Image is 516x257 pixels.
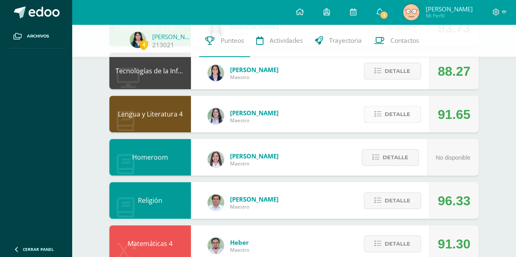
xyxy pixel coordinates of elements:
[329,36,362,45] span: Trayectoria
[390,36,419,45] span: Contactos
[109,182,191,219] div: Religión
[309,24,368,57] a: Trayectoria
[438,96,470,133] div: 91.65
[385,193,410,208] span: Detalle
[383,150,408,165] span: Detalle
[438,53,470,90] div: 88.27
[364,63,421,79] button: Detalle
[230,238,249,246] span: Heber
[109,96,191,132] div: Lengua y Literatura 4
[109,53,191,89] div: Tecnologías de la Información y la Comunicación 4
[270,36,303,45] span: Actividades
[230,74,279,81] span: Maestro
[368,24,425,57] a: Contactos
[364,192,421,209] button: Detalle
[208,108,224,124] img: df6a3bad71d85cf97c4a6d1acf904499.png
[436,154,470,161] span: No disponible
[379,11,388,20] span: 1
[208,65,224,81] img: 7489ccb779e23ff9f2c3e89c21f82ed0.png
[23,246,54,252] span: Cerrar panel
[230,117,279,124] span: Maestro
[208,237,224,254] img: 00229b7027b55c487e096d516d4a36c4.png
[221,36,244,45] span: Punteos
[230,152,279,160] span: [PERSON_NAME]
[425,12,472,19] span: Mi Perfil
[385,107,410,122] span: Detalle
[230,246,249,253] span: Maestro
[152,41,174,49] a: 213021
[425,5,472,13] span: [PERSON_NAME]
[130,32,146,48] img: 21108581607b6d5061efb69e6019ddd7.png
[230,160,279,167] span: Maestro
[385,236,410,251] span: Detalle
[7,24,65,48] a: Archivos
[250,24,309,57] a: Actividades
[27,33,49,40] span: Archivos
[199,24,250,57] a: Punteos
[364,235,421,252] button: Detalle
[438,182,470,219] div: 96.33
[230,66,279,74] span: [PERSON_NAME]
[403,4,419,20] img: 1a4d27bc1830275b18b6b82291d6b399.png
[364,106,421,123] button: Detalle
[208,194,224,211] img: f767cae2d037801592f2ba1a5db71a2a.png
[139,40,148,50] span: 4
[230,109,279,117] span: [PERSON_NAME]
[208,151,224,167] img: acecb51a315cac2de2e3deefdb732c9f.png
[385,64,410,79] span: Detalle
[230,195,279,203] span: [PERSON_NAME]
[109,139,191,176] div: Homeroom
[230,203,279,210] span: Maestro
[362,149,419,166] button: Detalle
[152,33,193,41] a: [PERSON_NAME]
